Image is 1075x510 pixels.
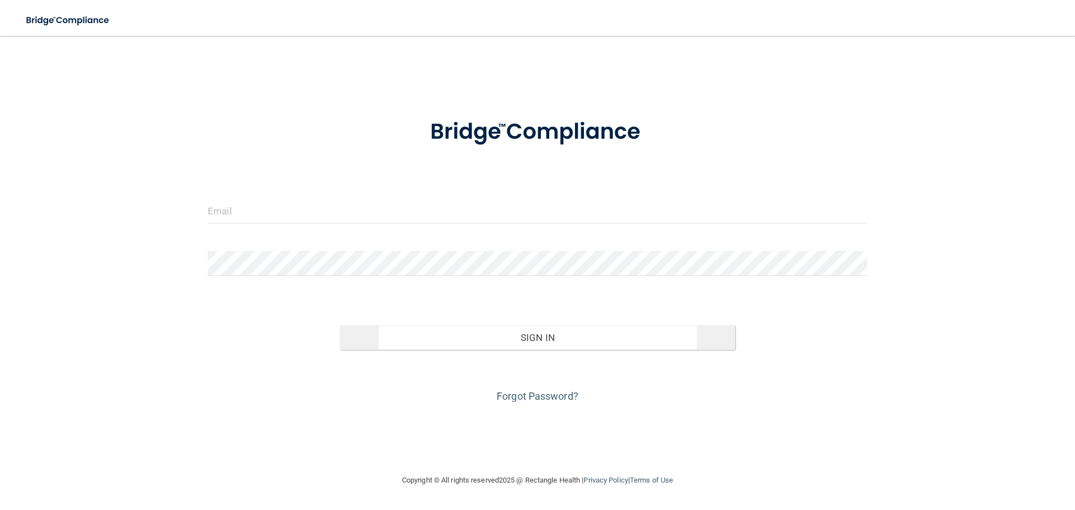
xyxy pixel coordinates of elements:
[340,325,736,350] button: Sign In
[407,103,668,161] img: bridge_compliance_login_screen.278c3ca4.svg
[630,476,673,484] a: Terms of Use
[17,9,120,32] img: bridge_compliance_login_screen.278c3ca4.svg
[333,462,742,498] div: Copyright © All rights reserved 2025 @ Rectangle Health | |
[208,198,867,223] input: Email
[583,476,628,484] a: Privacy Policy
[497,390,578,402] a: Forgot Password?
